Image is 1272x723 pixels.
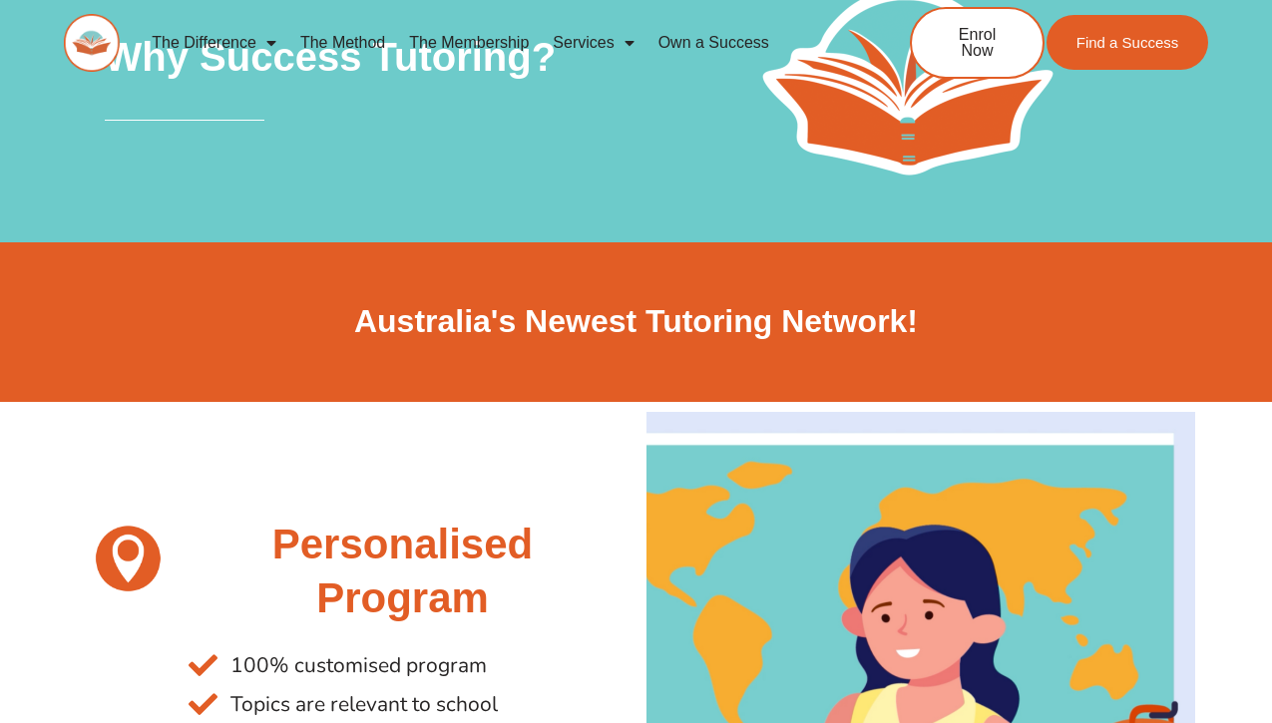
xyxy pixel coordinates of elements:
[140,20,288,66] a: The Difference
[288,20,397,66] a: The Method
[1076,35,1179,50] span: Find a Success
[397,20,541,66] a: The Membership
[189,518,616,626] h2: Personalised Program
[541,20,645,66] a: Services
[646,20,781,66] a: Own a Success
[942,27,1013,59] span: Enrol Now
[910,7,1045,79] a: Enrol Now
[78,301,1195,343] h2: Australia's Newest Tutoring Network!
[225,646,487,685] span: 100% customised program
[140,20,844,66] nav: Menu
[1047,15,1209,70] a: Find a Success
